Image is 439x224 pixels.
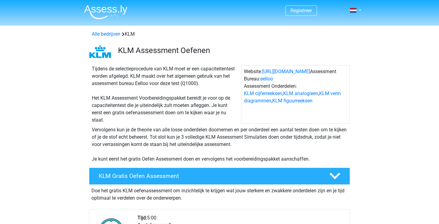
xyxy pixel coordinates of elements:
a: KLM analogieen [283,91,318,96]
h4: KLM Gratis Oefen Assessment [99,172,319,180]
div: KLM [89,30,350,38]
a: [URL][DOMAIN_NAME] [262,69,310,74]
a: KLM figuurreeksen [272,98,312,104]
div: Vervolgens kun je de theorie van alle losse onderdelen doornemen en per onderdeel een aantal test... [89,126,350,163]
b: Tijd: [137,215,147,221]
a: Registreer [291,8,312,13]
a: KLM venn diagrammen [244,91,341,104]
div: Tijdens de selectieprocedure van KLM moet er een capaciteitentest worden afgelegd. KLM maakt over... [89,65,241,124]
h3: KLM Assessment Oefenen [118,46,345,55]
a: KLM cijferreeksen [244,91,282,96]
div: Website: Assessment Bureau: Assessment Onderdelen: , , , [241,65,350,124]
img: Assessly [84,5,127,19]
a: KLM Gratis Oefen Assessment [87,168,352,185]
a: eelloo [260,76,273,82]
a: Alle bedrijven [92,31,120,37]
div: Doe het gratis KLM oefenassessment om inzichtelijk te krijgen wat jouw sterkere en zwakkere onder... [89,185,350,202]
